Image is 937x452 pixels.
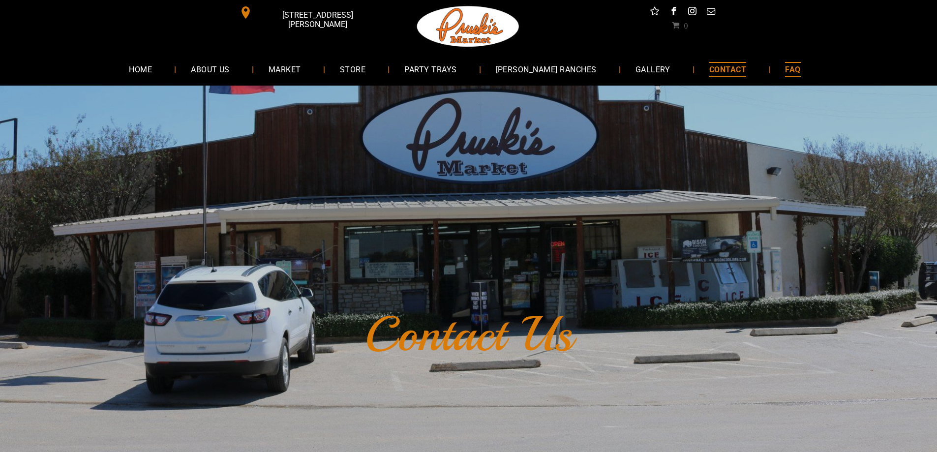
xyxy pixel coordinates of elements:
span: [STREET_ADDRESS][PERSON_NAME] [254,5,381,34]
a: facebook [667,5,680,20]
a: PARTY TRAYS [390,56,471,82]
a: HOME [114,56,167,82]
a: instagram [686,5,698,20]
a: email [704,5,717,20]
a: Social network [648,5,661,20]
a: CONTACT [695,56,761,82]
span: FAQ [785,62,800,76]
a: [PERSON_NAME] RANCHES [481,56,611,82]
a: FAQ [770,56,815,82]
a: MARKET [254,56,316,82]
span: 0 [684,21,688,29]
a: GALLERY [621,56,685,82]
a: STORE [325,56,380,82]
font: Contact Us [364,304,573,365]
a: [STREET_ADDRESS][PERSON_NAME] [233,5,383,20]
a: ABOUT US [176,56,244,82]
